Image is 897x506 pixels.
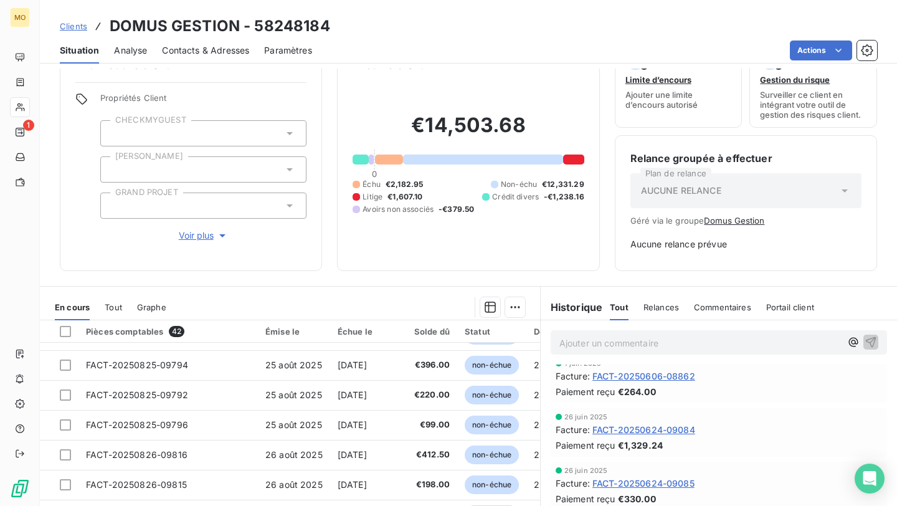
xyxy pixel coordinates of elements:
span: Échu [363,179,381,190]
span: Litige [363,191,382,203]
span: FACT-20250825-09796 [86,419,188,430]
span: Tout [610,302,629,312]
span: Graphe [137,302,166,312]
input: Ajouter une valeur [111,128,121,139]
input: Ajouter une valeur [111,164,121,175]
span: 23 j [534,449,550,460]
span: Géré via le groupe [630,216,861,226]
button: Domus Gestion [704,216,764,226]
span: non-échue [465,416,519,434]
span: 24 j [534,389,550,400]
span: [DATE] [338,419,367,430]
span: FACT-20250624-09085 [592,477,695,490]
span: 26 juin 2025 [564,467,608,474]
span: Paiement reçu [556,385,615,398]
span: 1 [23,120,34,131]
h3: DOMUS GESTION - 58248184 [110,15,330,37]
span: Relances [643,302,679,312]
span: 24 j [534,360,550,370]
span: 25 août 2025 [265,419,322,430]
span: FACT-20250826-09816 [86,449,187,460]
span: Paramètres [264,44,312,57]
span: €12,331.29 [542,179,584,190]
span: Limite d’encours [625,75,691,85]
span: non-échue [465,475,519,494]
div: Émise le [265,327,323,337]
span: 26 juin 2025 [564,413,608,421]
span: 25 août 2025 [265,389,322,400]
span: non-échue [465,356,519,375]
span: 42 [169,326,184,337]
button: Gestion du risqueSurveiller ce client en intégrant votre outil de gestion des risques client. [749,42,877,128]
span: €412.50 [410,449,450,461]
span: Gestion du risque [760,75,830,85]
div: Pièces comptables [86,326,250,337]
span: Voir plus [179,229,229,242]
span: Propriétés Client [100,93,306,110]
span: €264.00 [618,385,656,398]
span: [DATE] [338,479,367,490]
span: FACT-20250606-08862 [592,370,695,383]
input: Ajouter une valeur [111,200,121,211]
span: €198.00 [410,479,450,491]
span: non-échue [465,446,519,464]
div: Open Intercom Messenger [855,464,885,494]
span: €1,607.10 [387,191,422,203]
span: 26 août 2025 [265,449,323,460]
span: Commentaires [694,302,751,312]
span: €396.00 [410,359,450,371]
button: Actions [790,41,852,60]
span: Avoirs non associés [363,204,434,215]
span: Surveiller ce client en intégrant votre outil de gestion des risques client. [760,90,866,120]
span: Analyse [114,44,147,57]
span: [DATE] [338,360,367,370]
span: Facture : [556,477,590,490]
span: 24 j [534,419,550,430]
span: 25 août 2025 [265,360,322,370]
div: Échue le [338,327,395,337]
span: €99.00 [410,419,450,431]
span: -€1,238.16 [544,191,584,203]
span: Contacts & Adresses [162,44,249,57]
span: Ajouter une limite d’encours autorisé [625,90,732,110]
span: 26 août 2025 [265,479,323,490]
a: Clients [60,20,87,32]
span: €330.00 [618,492,656,505]
span: FACT-20250624-09084 [592,423,695,436]
span: Situation [60,44,99,57]
span: 23 j [534,479,550,490]
span: 1 juil. 2025 [564,360,602,367]
span: Paiement reçu [556,439,615,452]
span: €2,182.95 [386,179,423,190]
button: Limite d’encoursAjouter une limite d’encours autorisé [615,42,743,128]
h6: Historique [541,300,603,315]
h2: €14,503.68 [353,113,584,150]
span: AUCUNE RELANCE [641,184,721,197]
span: FACT-20250826-09815 [86,479,187,490]
span: Crédit divers [492,191,539,203]
img: Logo LeanPay [10,479,30,499]
span: [DATE] [338,449,367,460]
span: €1,329.24 [618,439,663,452]
span: non-échue [465,386,519,404]
span: 0 [372,169,377,179]
span: Facture : [556,370,590,383]
span: Facture : [556,423,590,436]
span: [DATE] [338,389,367,400]
span: €220.00 [410,389,450,401]
div: MO [10,7,30,27]
span: Aucune relance prévue [630,238,861,251]
div: Délai [534,327,567,337]
span: Paiement reçu [556,492,615,505]
button: Voir plus [100,229,306,242]
div: Solde dû [410,327,450,337]
span: Clients [60,21,87,31]
h6: Relance groupée à effectuer [630,151,861,166]
span: FACT-20250825-09792 [86,389,188,400]
span: Non-échu [501,179,537,190]
span: Tout [105,302,122,312]
span: -€379.50 [439,204,474,215]
span: Portail client [766,302,814,312]
span: FACT-20250825-09794 [86,360,188,370]
span: En cours [55,302,90,312]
